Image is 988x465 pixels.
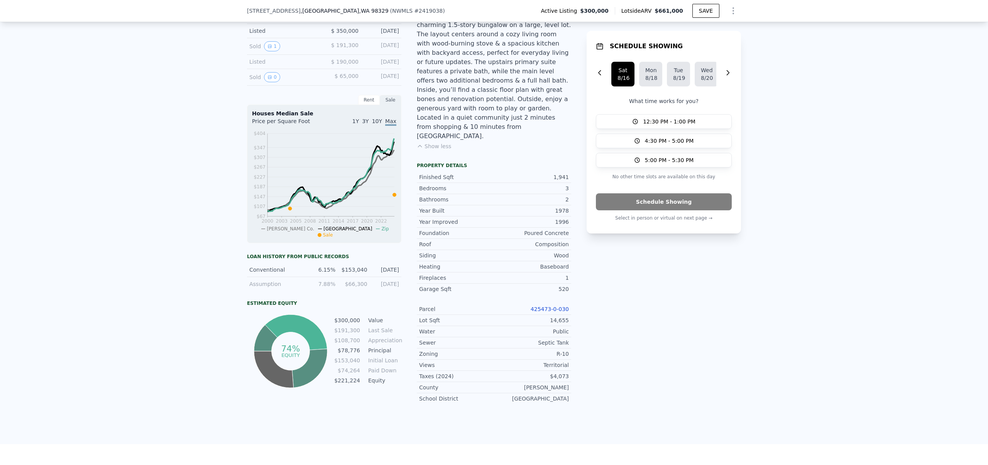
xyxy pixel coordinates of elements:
[494,285,569,293] div: 520
[417,11,571,141] div: Bring your tool belt and imagination to this charming 1.5-story bungalow on a large, level lot. T...
[639,62,662,86] button: Mon8/18
[254,174,266,180] tspan: $227
[419,252,494,259] div: Siding
[247,7,301,15] span: [STREET_ADDRESS]
[252,110,396,117] div: Houses Median Sale
[334,356,360,365] td: $153,040
[367,366,401,375] td: Paid Down
[494,274,569,282] div: 1
[347,218,359,224] tspan: 2017
[352,118,359,124] span: 1Y
[419,361,494,369] div: Views
[531,306,569,312] a: 425473-0-030
[392,8,413,14] span: NWMLS
[308,266,335,274] div: 6.15%
[334,326,360,335] td: $191,300
[264,41,280,51] button: View historical data
[494,229,569,237] div: Poured Concrete
[419,395,494,402] div: School District
[365,72,399,82] div: [DATE]
[596,153,732,167] button: 5:00 PM - 5:30 PM
[617,66,628,74] div: Sat
[419,207,494,215] div: Year Built
[494,173,569,181] div: 1,941
[318,218,330,224] tspan: 2011
[367,336,401,345] td: Appreciation
[254,184,266,189] tspan: $187
[494,372,569,380] div: $4,073
[281,352,300,358] tspan: equity
[596,193,732,210] button: Schedule Showing
[419,196,494,203] div: Bathrooms
[695,62,718,86] button: Wed8/20
[249,72,318,82] div: Sold
[417,162,571,169] div: Property details
[667,62,690,86] button: Tue8/19
[541,7,580,15] span: Active Listing
[334,316,360,325] td: $300,000
[419,285,494,293] div: Garage Sqft
[290,218,302,224] tspan: 2005
[655,8,683,14] span: $661,000
[365,41,399,51] div: [DATE]
[385,118,396,126] span: Max
[645,66,656,74] div: Mon
[333,218,345,224] tspan: 2014
[367,316,401,325] td: Value
[494,207,569,215] div: 1978
[334,346,360,355] td: $78,776
[419,274,494,282] div: Fireplaces
[365,58,399,66] div: [DATE]
[645,74,656,82] div: 8/18
[334,376,360,385] td: $221,224
[361,218,373,224] tspan: 2020
[419,328,494,335] div: Water
[419,263,494,271] div: Heating
[252,117,324,130] div: Price per Square Foot
[596,172,732,181] p: No other time slots are available on this day
[419,372,494,380] div: Taxes (2024)
[419,218,494,226] div: Year Improved
[381,226,389,232] span: Zip
[254,164,266,170] tspan: $267
[247,254,401,260] div: Loan history from public records
[249,58,318,66] div: Listed
[645,137,694,145] span: 4:30 PM - 5:00 PM
[494,196,569,203] div: 2
[367,346,401,355] td: Principal
[701,74,712,82] div: 8/20
[419,384,494,391] div: County
[419,316,494,324] div: Lot Sqft
[304,218,316,224] tspan: 2008
[621,7,655,15] span: Lotside ARV
[331,42,359,48] span: $ 191,300
[249,27,318,35] div: Listed
[596,134,732,148] button: 4:30 PM - 5:00 PM
[494,316,569,324] div: 14,655
[417,142,451,150] button: Show less
[596,213,732,223] p: Select in person or virtual on next page →
[331,59,359,65] span: $ 190,000
[419,173,494,181] div: Finished Sqft
[323,232,333,238] span: Sale
[267,226,314,232] span: [PERSON_NAME] Co.
[367,356,401,365] td: Initial Loan
[247,300,401,306] div: Estimated Equity
[494,395,569,402] div: [GEOGRAPHIC_DATA]
[643,118,695,125] span: 12:30 PM - 1:00 PM
[419,229,494,237] div: Foundation
[380,95,401,105] div: Sale
[617,74,628,82] div: 8/16
[362,118,369,124] span: 3Y
[308,280,335,288] div: 7.88%
[249,266,304,274] div: Conventional
[419,305,494,313] div: Parcel
[419,184,494,192] div: Bedrooms
[254,194,266,200] tspan: $147
[419,339,494,347] div: Sewer
[340,266,367,274] div: $153,040
[334,336,360,345] td: $108,700
[701,66,712,74] div: Wed
[419,350,494,358] div: Zoning
[414,8,443,14] span: # 2419038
